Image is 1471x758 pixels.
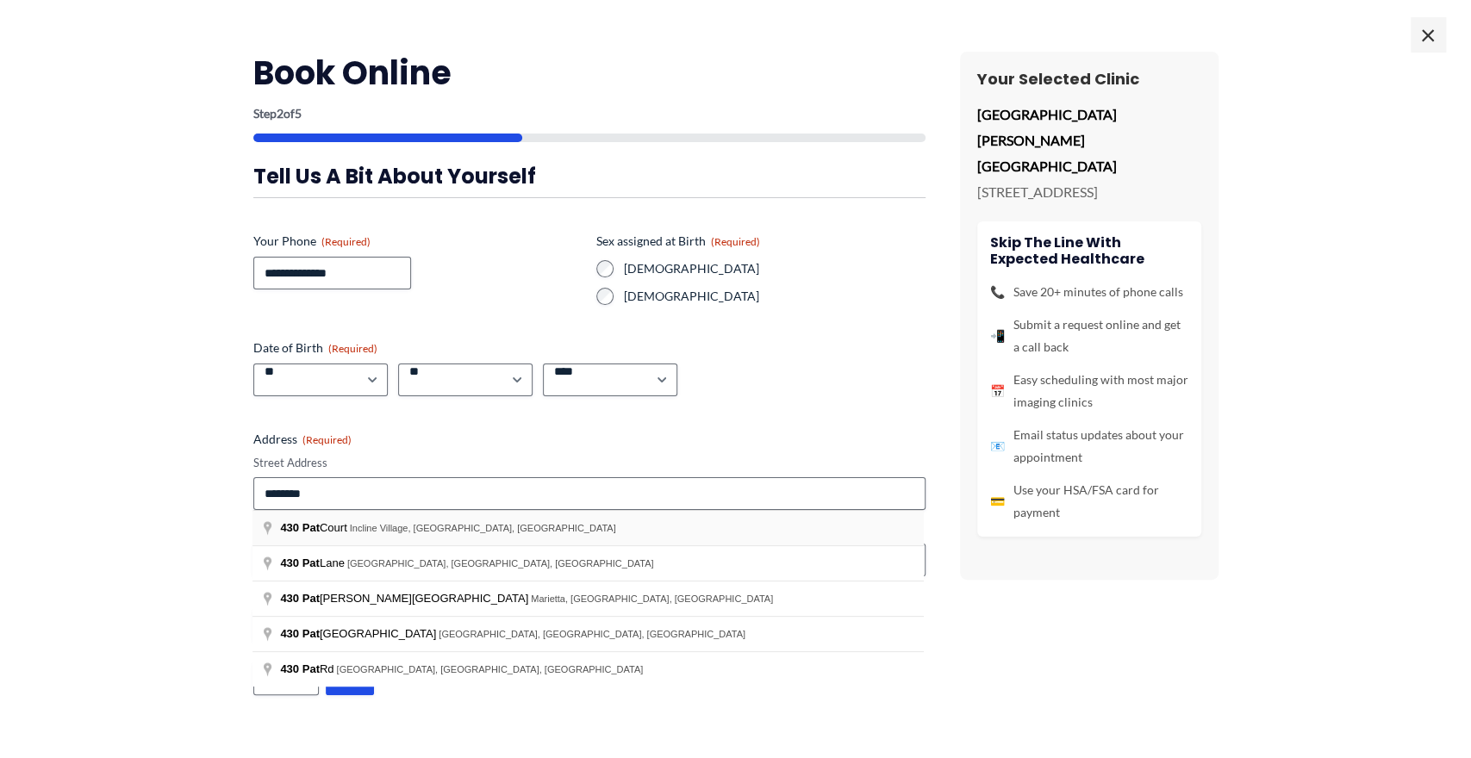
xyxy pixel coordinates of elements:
h3: Your Selected Clinic [977,69,1201,89]
span: 2 [277,106,284,121]
span: 📅 [990,380,1005,402]
h2: Book Online [253,52,926,94]
p: [STREET_ADDRESS] [977,179,1201,205]
span: Incline Village, [GEOGRAPHIC_DATA], [GEOGRAPHIC_DATA] [350,523,616,533]
label: [DEMOGRAPHIC_DATA] [624,260,926,277]
label: Your Phone [253,233,583,250]
span: 💳 [990,490,1005,513]
li: Save 20+ minutes of phone calls [990,281,1188,303]
p: Step of [253,108,926,120]
span: Lane [280,556,346,569]
span: [GEOGRAPHIC_DATA], [GEOGRAPHIC_DATA], [GEOGRAPHIC_DATA] [439,629,745,639]
span: 📧 [990,435,1005,457]
h3: Tell us a bit about yourself [253,163,926,189]
span: (Required) [328,342,377,355]
span: Pat [302,627,320,640]
span: Court [280,521,349,534]
span: 430 [280,521,299,534]
li: Easy scheduling with most major imaging clinics [990,369,1188,413]
span: × [1411,17,1445,52]
label: [DEMOGRAPHIC_DATA] [624,288,926,305]
span: 📞 [990,281,1005,303]
span: Rd [280,662,336,675]
span: 📲 [990,325,1005,347]
span: Pat [302,592,320,605]
li: Email status updates about your appointment [990,424,1188,469]
span: Marietta, [GEOGRAPHIC_DATA], [GEOGRAPHIC_DATA] [531,593,773,604]
span: (Required) [711,235,760,248]
label: Street Address [253,455,926,471]
span: [GEOGRAPHIC_DATA] [280,627,439,640]
legend: Sex assigned at Birth [596,233,760,250]
span: (Required) [302,433,352,446]
span: [GEOGRAPHIC_DATA], [GEOGRAPHIC_DATA], [GEOGRAPHIC_DATA] [337,664,644,674]
span: 430 [280,627,299,640]
span: (Required) [321,235,371,248]
span: 5 [295,106,302,121]
legend: Date of Birth [253,339,377,357]
legend: Address [253,431,352,448]
li: Use your HSA/FSA card for payment [990,479,1188,524]
h4: Skip the line with Expected Healthcare [990,234,1188,267]
span: 430 [280,592,299,605]
span: [GEOGRAPHIC_DATA], [GEOGRAPHIC_DATA], [GEOGRAPHIC_DATA] [347,558,654,568]
p: [GEOGRAPHIC_DATA] [PERSON_NAME][GEOGRAPHIC_DATA] [977,102,1201,178]
span: Pat [302,521,320,534]
span: 430 Pat [280,556,320,569]
span: 430 [280,662,299,675]
li: Submit a request online and get a call back [990,314,1188,358]
span: [PERSON_NAME][GEOGRAPHIC_DATA] [280,592,531,605]
span: Pat [302,662,320,675]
